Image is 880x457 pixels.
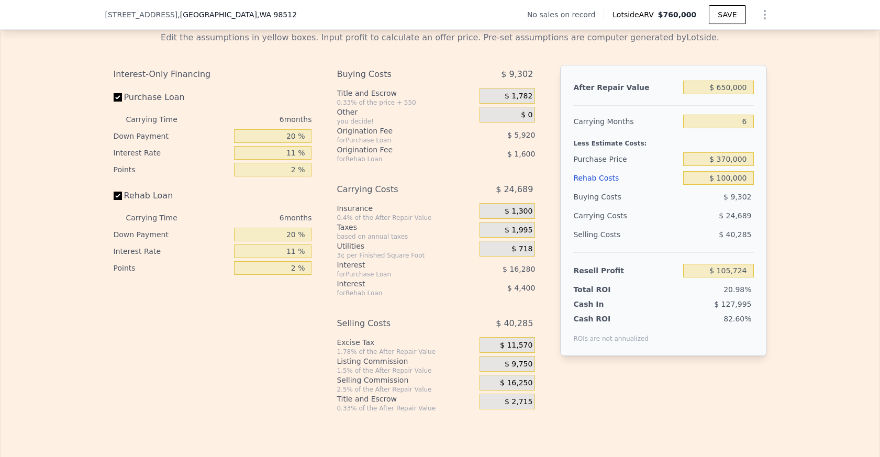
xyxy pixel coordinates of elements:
[500,378,532,388] span: $ 16,250
[114,144,230,161] div: Interest Rate
[337,107,475,117] div: Other
[337,337,475,348] div: Excise Tax
[754,4,775,25] button: Show Options
[114,186,230,205] label: Rehab Loan
[714,300,751,308] span: $ 127,995
[573,314,649,324] div: Cash ROI
[709,5,745,24] button: SAVE
[337,404,475,413] div: 0.33% of the After Repair Value
[337,289,453,297] div: for Rehab Loan
[337,241,475,251] div: Utilities
[114,88,230,107] label: Purchase Loan
[337,117,475,126] div: you decide!
[723,193,751,201] span: $ 9,302
[337,214,475,222] div: 0.4% of the After Repair Value
[573,299,639,309] div: Cash In
[337,126,453,136] div: Origination Fee
[507,131,535,139] span: $ 5,920
[507,284,535,292] span: $ 4,400
[337,65,453,84] div: Buying Costs
[337,375,475,385] div: Selling Commission
[723,285,751,294] span: 20.98%
[337,155,453,163] div: for Rehab Loan
[612,9,658,20] span: Lotside ARV
[505,207,532,216] span: $ 1,300
[337,314,453,333] div: Selling Costs
[114,260,230,276] div: Points
[337,144,453,155] div: Origination Fee
[337,385,475,394] div: 2.5% of the After Repair Value
[337,88,475,98] div: Title and Escrow
[337,366,475,375] div: 1.5% of the After Repair Value
[114,226,230,243] div: Down Payment
[337,203,475,214] div: Insurance
[573,261,679,280] div: Resell Profit
[114,31,767,44] div: Edit the assumptions in yellow boxes. Input profit to calculate an offer price. Pre-set assumptio...
[337,232,475,241] div: based on annual taxes
[503,265,535,273] span: $ 16,280
[521,110,532,120] span: $ 0
[658,10,697,19] span: $760,000
[573,206,639,225] div: Carrying Costs
[114,65,312,84] div: Interest-Only Financing
[126,209,194,226] div: Carrying Time
[337,356,475,366] div: Listing Commission
[501,65,533,84] span: $ 9,302
[337,136,453,144] div: for Purchase Loan
[114,192,122,200] input: Rehab Loan
[337,394,475,404] div: Title and Escrow
[505,92,532,101] span: $ 1,782
[337,270,453,278] div: for Purchase Loan
[573,131,753,150] div: Less Estimate Costs:
[337,260,453,270] div: Interest
[723,315,751,323] span: 82.60%
[496,314,533,333] span: $ 40,285
[719,211,751,220] span: $ 24,689
[527,9,604,20] div: No sales on record
[573,150,679,169] div: Purchase Price
[573,324,649,343] div: ROIs are not annualized
[337,180,453,199] div: Carrying Costs
[177,9,297,20] span: , [GEOGRAPHIC_DATA]
[198,111,312,128] div: 6 months
[337,98,475,107] div: 0.33% of the price + 550
[505,226,532,235] span: $ 1,995
[337,278,453,289] div: Interest
[573,78,679,97] div: After Repair Value
[198,209,312,226] div: 6 months
[114,93,122,102] input: Purchase Loan
[507,150,535,158] span: $ 1,600
[511,244,532,254] span: $ 718
[114,128,230,144] div: Down Payment
[337,222,475,232] div: Taxes
[337,251,475,260] div: 3¢ per Finished Square Foot
[126,111,194,128] div: Carrying Time
[496,180,533,199] span: $ 24,689
[114,243,230,260] div: Interest Rate
[573,112,679,131] div: Carrying Months
[573,284,639,295] div: Total ROI
[337,348,475,356] div: 1.78% of the After Repair Value
[573,187,679,206] div: Buying Costs
[505,397,532,407] span: $ 2,715
[719,230,751,239] span: $ 40,285
[573,225,679,244] div: Selling Costs
[573,169,679,187] div: Rehab Costs
[114,161,230,178] div: Points
[105,9,178,20] span: [STREET_ADDRESS]
[500,341,532,350] span: $ 11,570
[505,360,532,369] span: $ 9,750
[257,10,297,19] span: , WA 98512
